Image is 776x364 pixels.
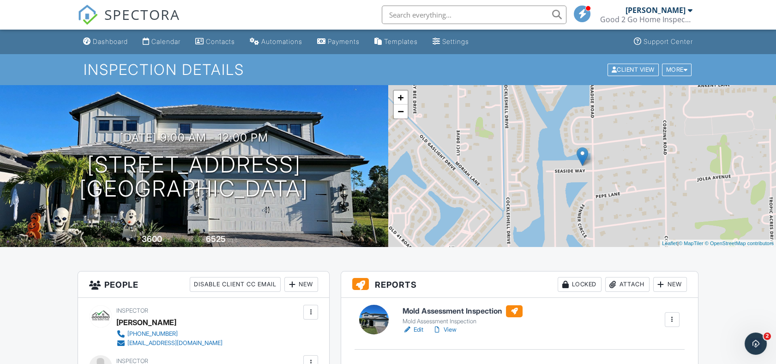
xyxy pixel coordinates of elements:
a: Contacts [192,33,239,50]
a: Support Center [630,33,697,50]
div: Settings [442,37,469,45]
div: [PERSON_NAME] [626,6,686,15]
a: © MapTiler [679,241,704,246]
a: Zoom in [394,91,408,105]
a: Dashboard [79,33,132,50]
div: Client View [608,63,659,76]
h1: [STREET_ADDRESS] [GEOGRAPHIC_DATA] [79,153,308,202]
a: Calendar [139,33,184,50]
div: Locked [558,277,602,292]
a: Mold Assessment Inspection Mold Assessment Inspection [403,305,523,326]
a: © OpenStreetMap contributors [705,241,774,246]
div: 3600 [142,234,162,244]
span: sq. ft. [163,236,176,243]
h3: [DATE] 9:00 am - 12:00 pm [120,131,268,144]
a: Edit [403,325,423,334]
span: Lot Size [185,236,205,243]
img: The Best Home Inspection Software - Spectora [78,5,98,25]
div: Payments [328,37,360,45]
a: Client View [607,66,661,73]
h3: Reports [341,271,698,298]
a: [PHONE_NUMBER] [116,329,223,339]
h1: Inspection Details [84,62,692,78]
span: Inspector [116,307,148,314]
a: Leaflet [662,241,677,246]
a: Payments [313,33,363,50]
a: Templates [371,33,421,50]
div: New [284,277,318,292]
div: Templates [384,37,418,45]
div: Attach [605,277,650,292]
div: More [662,63,692,76]
div: Automations [261,37,302,45]
div: Contacts [206,37,235,45]
div: | [660,240,776,247]
div: [PHONE_NUMBER] [127,330,178,338]
div: [PERSON_NAME] [116,315,176,329]
div: Mold Assessment Inspection [403,318,523,325]
a: SPECTORA [78,12,180,32]
h6: Mold Assessment Inspection [403,305,523,317]
div: [EMAIL_ADDRESS][DOMAIN_NAME] [127,339,223,347]
a: Zoom out [394,105,408,118]
div: Dashboard [93,37,128,45]
div: Disable Client CC Email [190,277,281,292]
a: [EMAIL_ADDRESS][DOMAIN_NAME] [116,339,223,348]
div: 6525 [206,234,226,244]
span: SPECTORA [104,5,180,24]
a: View [433,325,457,334]
input: Search everything... [382,6,566,24]
div: Support Center [644,37,693,45]
h3: People [78,271,329,298]
iframe: Intercom live chat [745,333,767,355]
div: Calendar [151,37,180,45]
span: sq.ft. [227,236,239,243]
div: Good 2 Go Home Inspections LLC [600,15,692,24]
span: 2 [764,333,771,340]
a: Automations (Basic) [246,33,306,50]
div: New [653,277,687,292]
a: Settings [429,33,473,50]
